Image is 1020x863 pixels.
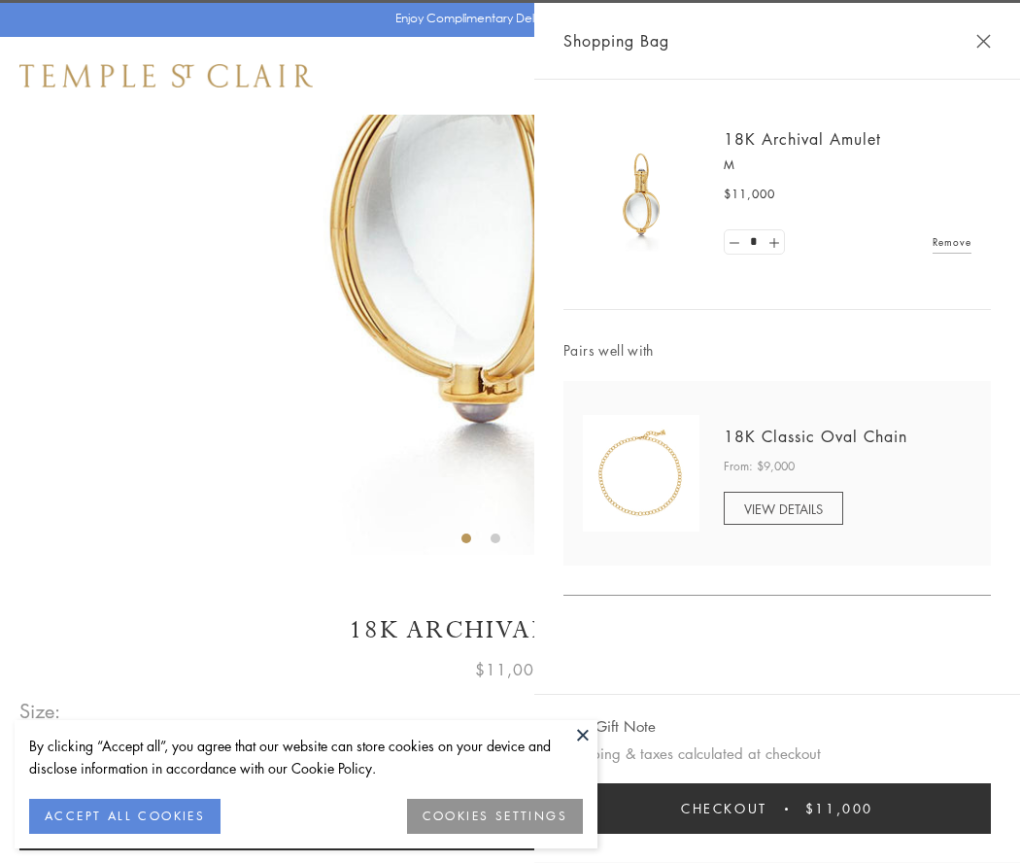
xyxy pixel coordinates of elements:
[563,714,656,739] button: Add Gift Note
[19,695,62,727] span: Size:
[933,231,971,253] a: Remove
[681,798,767,819] span: Checkout
[563,339,991,362] span: Pairs well with
[724,492,843,525] a: VIEW DETAILS
[29,799,221,834] button: ACCEPT ALL COOKIES
[764,230,783,255] a: Set quantity to 2
[407,799,583,834] button: COOKIES SETTINGS
[583,415,699,532] img: N88865-OV18
[724,155,971,175] p: M
[724,457,795,476] span: From: $9,000
[19,613,1001,647] h1: 18K Archival Amulet
[19,64,313,87] img: Temple St. Clair
[724,426,907,447] a: 18K Classic Oval Chain
[29,735,583,779] div: By clicking “Accept all”, you agree that our website can store cookies on your device and disclos...
[583,136,699,253] img: 18K Archival Amulet
[563,28,669,53] span: Shopping Bag
[475,657,545,682] span: $11,000
[725,230,744,255] a: Set quantity to 0
[976,34,991,49] button: Close Shopping Bag
[805,798,873,819] span: $11,000
[744,500,823,518] span: VIEW DETAILS
[724,185,775,204] span: $11,000
[395,9,616,28] p: Enjoy Complimentary Delivery & Returns
[724,128,881,150] a: 18K Archival Amulet
[563,783,991,834] button: Checkout $11,000
[563,742,991,766] p: Shipping & taxes calculated at checkout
